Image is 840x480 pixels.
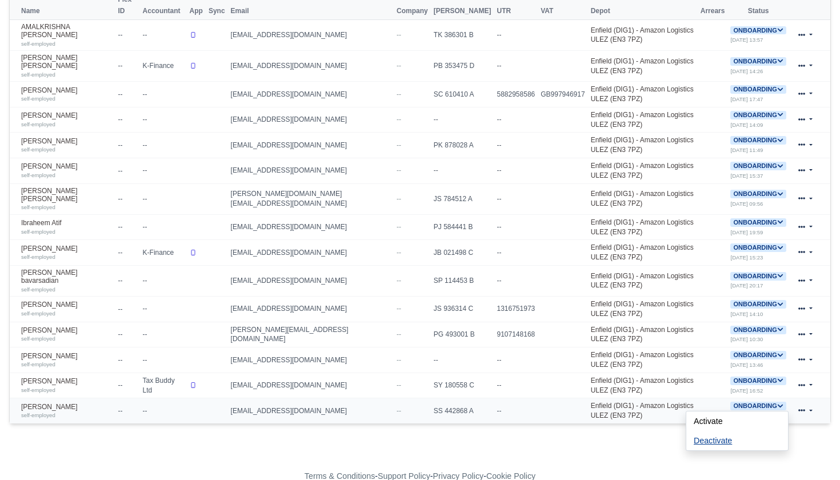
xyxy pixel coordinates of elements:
[591,326,694,343] a: Enfield (DIG1) - Amazon Logistics ULEZ (EN3 7PZ)
[730,26,786,34] a: Onboarding
[140,240,187,266] td: K-Finance
[115,297,139,322] td: --
[494,265,538,296] td: --
[140,158,187,183] td: --
[140,50,187,81] td: K-Finance
[21,187,112,211] a: [PERSON_NAME] [PERSON_NAME] self-employed
[21,377,112,394] a: [PERSON_NAME] self-employed
[730,254,763,261] small: [DATE] 15:23
[228,265,394,296] td: [EMAIL_ADDRESS][DOMAIN_NAME]
[591,26,694,44] a: Enfield (DIG1) - Amazon Logistics ULEZ (EN3 7PZ)
[228,107,394,133] td: [EMAIL_ADDRESS][DOMAIN_NAME]
[21,137,112,154] a: [PERSON_NAME] self-employed
[730,282,763,289] small: [DATE] 20:17
[494,214,538,240] td: --
[730,57,786,65] a: Onboarding
[431,398,494,423] td: SS 442868 A
[21,335,55,342] small: self-employed
[21,54,112,78] a: [PERSON_NAME] [PERSON_NAME] self-employed
[397,90,401,98] span: --
[730,272,786,281] span: Onboarding
[21,162,112,179] a: [PERSON_NAME] self-employed
[431,265,494,296] td: SP 114453 B
[431,214,494,240] td: PJ 584441 B
[115,347,139,373] td: --
[140,19,187,50] td: --
[228,240,394,266] td: [EMAIL_ADDRESS][DOMAIN_NAME]
[397,62,401,70] span: --
[730,402,786,410] span: Onboarding
[115,107,139,133] td: --
[591,57,694,75] a: Enfield (DIG1) - Amazon Logistics ULEZ (EN3 7PZ)
[730,136,786,145] span: Onboarding
[431,347,494,373] td: --
[115,82,139,107] td: --
[494,133,538,158] td: --
[228,183,394,214] td: [PERSON_NAME][DOMAIN_NAME][EMAIL_ADDRESS][DOMAIN_NAME]
[494,158,538,183] td: --
[228,158,394,183] td: [EMAIL_ADDRESS][DOMAIN_NAME]
[730,218,786,226] a: Onboarding
[730,362,763,368] small: [DATE] 13:46
[730,243,786,252] span: Onboarding
[21,121,55,127] small: self-employed
[115,240,139,266] td: --
[21,41,55,47] small: self-employed
[140,214,187,240] td: --
[140,107,187,133] td: --
[494,183,538,214] td: --
[431,322,494,347] td: PG 493001 B
[21,86,112,103] a: [PERSON_NAME] self-employed
[730,85,786,94] span: Onboarding
[730,96,763,102] small: [DATE] 17:47
[140,265,187,296] td: --
[730,26,786,35] span: Onboarding
[431,107,494,133] td: --
[591,377,694,394] a: Enfield (DIG1) - Amazon Logistics ULEZ (EN3 7PZ)
[228,297,394,322] td: [EMAIL_ADDRESS][DOMAIN_NAME]
[21,254,55,260] small: self-employed
[115,398,139,423] td: --
[228,19,394,50] td: [EMAIL_ADDRESS][DOMAIN_NAME]
[494,240,538,266] td: --
[397,381,401,389] span: --
[494,398,538,423] td: --
[21,310,55,317] small: self-employed
[494,107,538,133] td: --
[21,403,112,419] a: [PERSON_NAME] self-employed
[730,326,786,334] a: Onboarding
[730,387,763,394] small: [DATE] 16:52
[228,214,394,240] td: [EMAIL_ADDRESS][DOMAIN_NAME]
[730,201,763,207] small: [DATE] 09:56
[140,297,187,322] td: --
[21,204,55,210] small: self-employed
[591,272,694,290] a: Enfield (DIG1) - Amazon Logistics ULEZ (EN3 7PZ)
[730,147,763,153] small: [DATE] 11:49
[21,219,112,235] a: Ibraheem Atif self-employed
[730,229,763,235] small: [DATE] 19:59
[686,411,730,431] button: Activate
[397,356,401,364] span: --
[115,19,139,50] td: --
[730,377,786,385] a: Onboarding
[730,190,786,198] a: Onboarding
[730,300,786,308] a: Onboarding
[591,243,694,261] a: Enfield (DIG1) - Amazon Logistics ULEZ (EN3 7PZ)
[228,322,394,347] td: [PERSON_NAME][EMAIL_ADDRESS][DOMAIN_NAME]
[21,387,55,393] small: self-employed
[730,300,786,309] span: Onboarding
[21,412,55,418] small: self-employed
[730,218,786,227] span: Onboarding
[140,347,187,373] td: --
[591,218,694,236] a: Enfield (DIG1) - Amazon Logistics ULEZ (EN3 7PZ)
[397,31,401,39] span: --
[21,301,112,317] a: [PERSON_NAME] self-employed
[397,115,401,123] span: --
[494,82,538,107] td: 5882958586
[431,373,494,398] td: SY 180558 C
[115,133,139,158] td: --
[115,50,139,81] td: --
[431,50,494,81] td: PB 353475 D
[730,111,786,119] a: Onboarding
